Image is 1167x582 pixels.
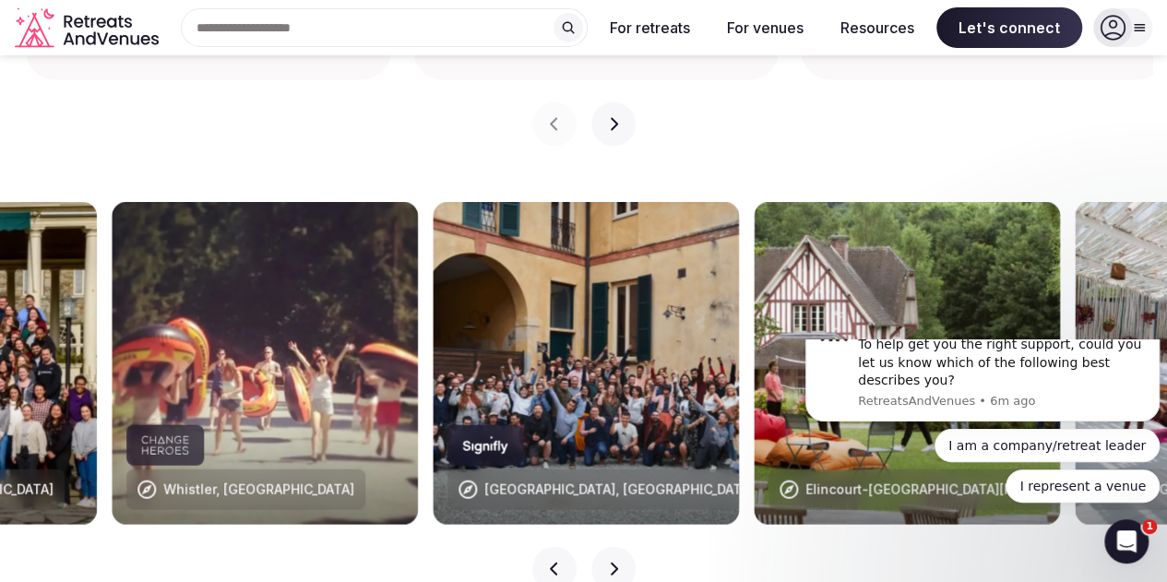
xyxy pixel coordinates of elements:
[1142,519,1157,534] span: 1
[484,481,754,499] div: [GEOGRAPHIC_DATA], [GEOGRAPHIC_DATA]
[712,7,818,48] button: For venues
[826,7,929,48] button: Resources
[1104,519,1149,564] iframe: Intercom live chat
[7,89,362,163] div: Quick reply options
[936,7,1082,48] span: Let's connect
[208,130,362,163] button: Quick reply: I represent a venue
[60,53,348,70] p: Message from RetreatsAndVenues, sent 6m ago
[754,202,1060,525] img: Elincourt-Sainte-Marguerite, France
[15,7,162,49] a: Visit the homepage
[137,89,362,123] button: Quick reply: I am a company/retreat leader
[15,7,162,49] svg: Retreats and Venues company logo
[163,481,354,499] div: Whistler, [GEOGRAPHIC_DATA]
[595,7,705,48] button: For retreats
[112,202,418,525] img: Whistler, Canada
[433,202,739,525] img: Alentejo, Portugal
[798,339,1167,514] iframe: Intercom notifications message
[462,436,508,455] svg: Signify company logo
